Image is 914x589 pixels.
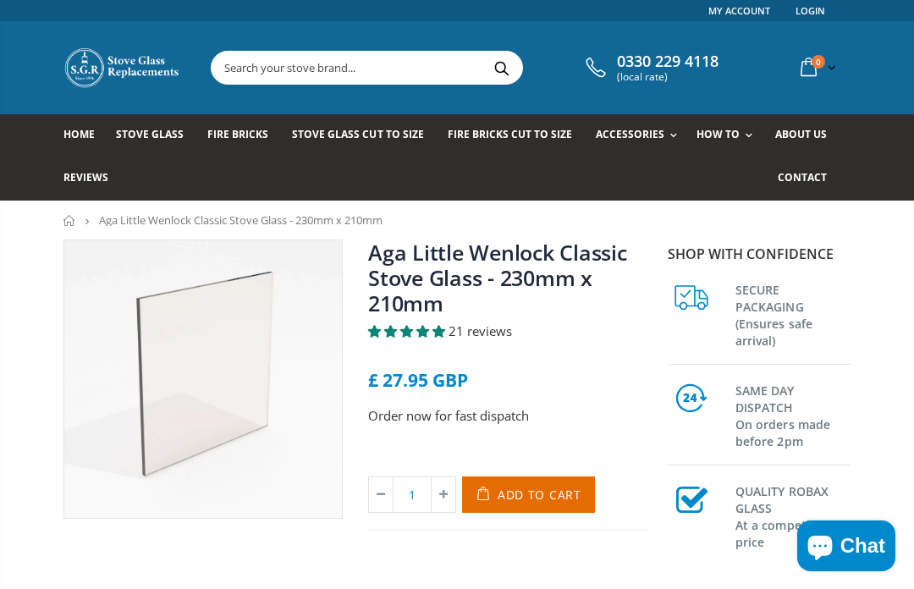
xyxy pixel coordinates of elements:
h3: SAME DAY DISPATCH On orders made before 2pm [735,379,851,450]
span: Accessories [596,127,664,141]
a: How To [697,114,761,157]
span: Fire Bricks [207,127,268,141]
span: Fire Bricks Cut To Size [448,127,572,141]
span: How To [697,127,740,141]
inbox-online-store-chat: Shopify online store chat [792,520,900,575]
span: Reviews [63,170,108,184]
h3: QUALITY ROBAX GLASS At a competitive price [735,480,851,551]
a: Accessories [596,114,685,157]
img: squarestoveglass_ff07cf1c-61f7-4b97-9b10-90badfc0c5b4_800x_crop_center.webp [64,240,342,518]
a: Contact [778,157,840,201]
button: Search [482,52,520,84]
p: Order now for fast dispatch [368,406,647,426]
span: £ 27.95 GBP [368,368,468,392]
h3: SECURE PACKAGING (Ensures safe arrival) [735,278,851,350]
span: Add to Cart [498,487,581,503]
a: 0 [794,51,840,84]
a: Stove Glass [116,114,196,157]
a: Fire Bricks Cut To Size [448,114,585,157]
span: Home [63,127,95,141]
a: Reviews [63,157,121,201]
a: About us [775,114,840,157]
span: 21 reviews [449,322,512,339]
span: About us [775,127,827,141]
a: Home [63,215,76,226]
span: Contact [778,170,827,184]
button: Add to Cart [462,476,595,513]
a: Fire Bricks [207,114,281,157]
p: Shop with confidence [668,244,851,264]
input: Search your stove brand... [212,52,678,84]
span: Stove Glass Cut To Size [292,127,423,141]
a: Aga Little Wenlock Classic Stove Glass - 230mm x 210mm [368,238,627,317]
img: Stove Glass Replacement [63,47,182,89]
a: Home [63,114,107,157]
span: 4.90 stars [368,322,449,339]
a: Stove Glass Cut To Size [292,114,436,157]
span: 0 [812,55,825,69]
span: Aga Little Wenlock Classic Stove Glass - 230mm x 210mm [99,212,383,228]
span: Stove Glass [116,127,184,141]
